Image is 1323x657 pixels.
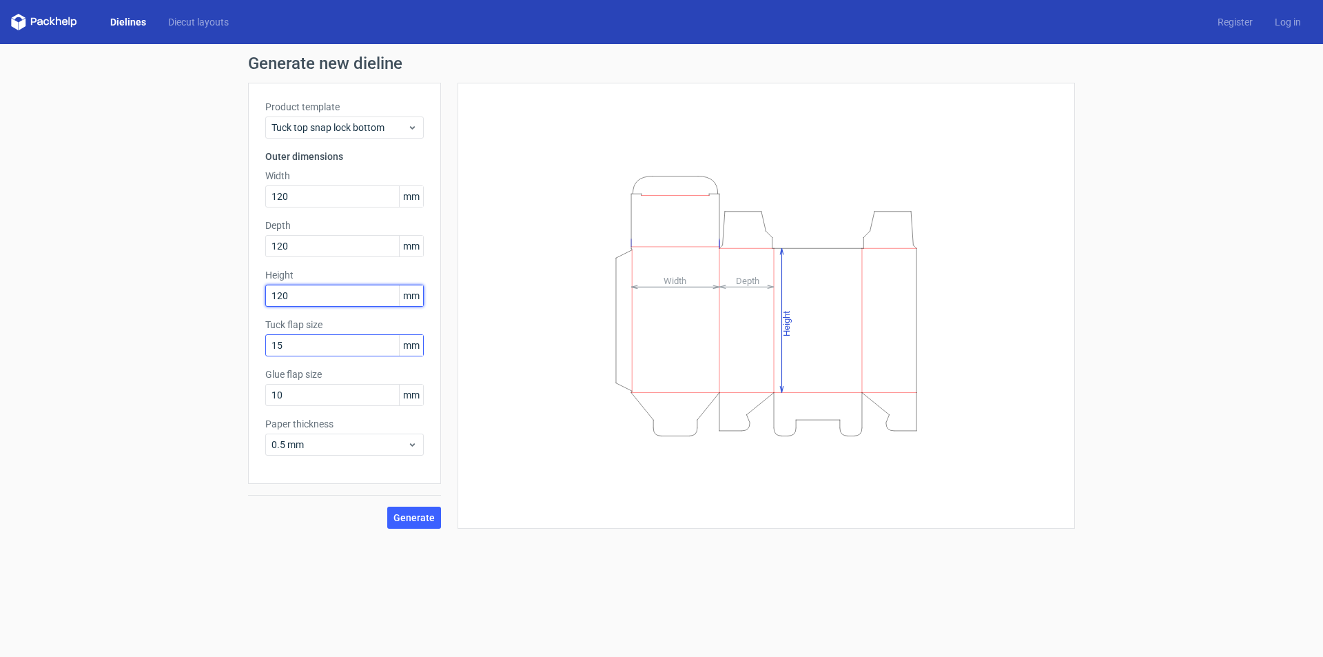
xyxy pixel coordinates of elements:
tspan: Depth [736,275,759,285]
span: mm [399,236,423,256]
a: Dielines [99,15,157,29]
h3: Outer dimensions [265,150,424,163]
label: Depth [265,219,424,232]
label: Height [265,268,424,282]
span: mm [399,335,423,356]
span: 0.5 mm [271,438,407,452]
span: mm [399,385,423,405]
span: mm [399,186,423,207]
span: mm [399,285,423,306]
label: Width [265,169,424,183]
span: Tuck top snap lock bottom [271,121,407,134]
label: Glue flap size [265,367,424,381]
tspan: Height [781,310,792,336]
label: Tuck flap size [265,318,424,332]
h1: Generate new dieline [248,55,1075,72]
label: Paper thickness [265,417,424,431]
tspan: Width [664,275,686,285]
a: Diecut layouts [157,15,240,29]
a: Log in [1264,15,1312,29]
button: Generate [387,507,441,529]
span: Generate [393,513,435,523]
label: Product template [265,100,424,114]
a: Register [1207,15,1264,29]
